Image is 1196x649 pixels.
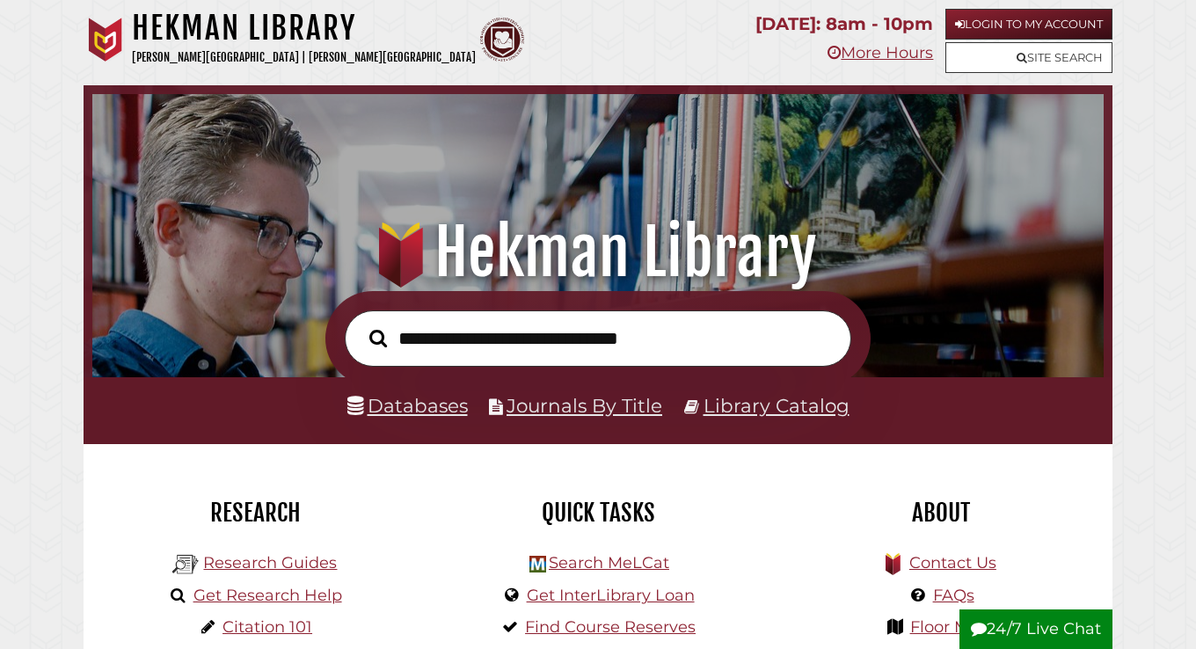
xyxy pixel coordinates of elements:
h2: About [783,498,1099,528]
a: Search MeLCat [549,553,669,572]
a: Research Guides [203,553,337,572]
a: More Hours [828,43,933,62]
img: Hekman Library Logo [172,551,199,578]
a: Library Catalog [704,394,850,417]
h1: Hekman Library [132,9,476,47]
h2: Research [97,498,413,528]
a: Databases [347,394,468,417]
h2: Quick Tasks [440,498,756,528]
a: Citation 101 [222,617,312,637]
img: Calvin Theological Seminary [480,18,524,62]
a: Contact Us [909,553,996,572]
a: Find Course Reserves [525,617,696,637]
img: Hekman Library Logo [529,556,546,572]
a: Login to My Account [945,9,1112,40]
a: Floor Maps [910,617,997,637]
a: Get Research Help [193,586,342,605]
a: Get InterLibrary Loan [527,586,695,605]
p: [PERSON_NAME][GEOGRAPHIC_DATA] | [PERSON_NAME][GEOGRAPHIC_DATA] [132,47,476,68]
p: [DATE]: 8am - 10pm [755,9,933,40]
h1: Hekman Library [110,214,1085,291]
button: Search [361,324,396,352]
a: Site Search [945,42,1112,73]
a: FAQs [933,586,974,605]
img: Calvin University [84,18,128,62]
i: Search [369,329,387,348]
a: Journals By Title [507,394,662,417]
